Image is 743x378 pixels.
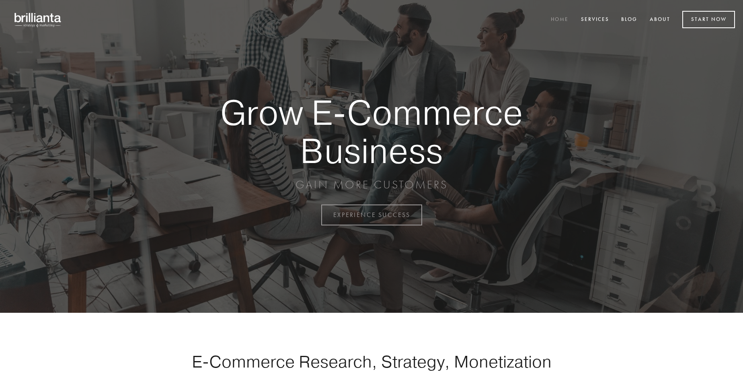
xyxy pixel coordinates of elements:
strong: Grow E-Commerce Business [192,93,551,169]
a: Services [576,13,614,27]
p: GAIN MORE CUSTOMERS [192,178,551,192]
a: EXPERIENCE SUCCESS [321,204,422,225]
a: About [644,13,675,27]
a: Home [546,13,574,27]
a: Blog [616,13,642,27]
img: brillianta - research, strategy, marketing [8,8,68,31]
a: Start Now [682,11,735,28]
h1: E-Commerce Research, Strategy, Monetization [166,351,577,372]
